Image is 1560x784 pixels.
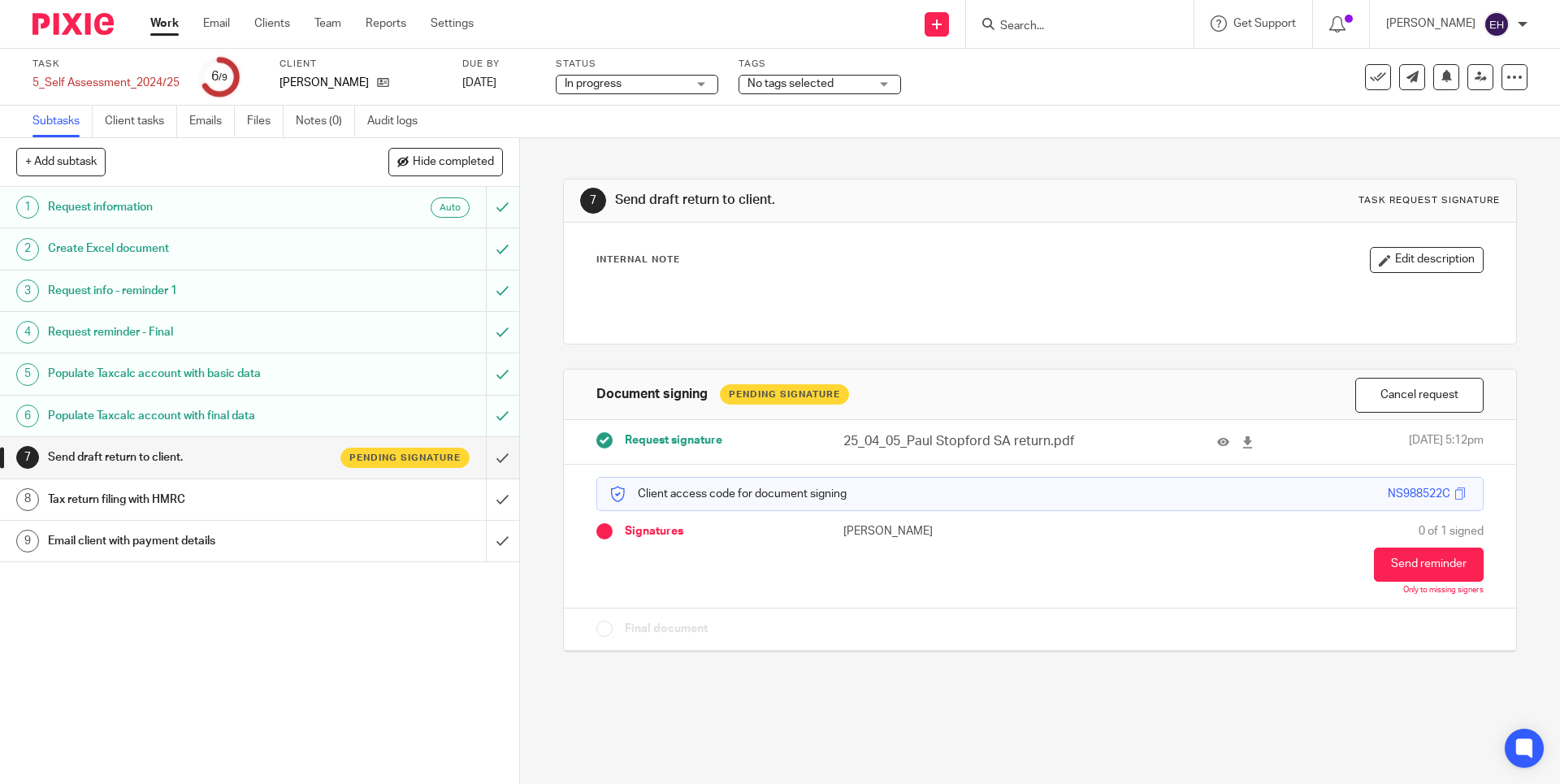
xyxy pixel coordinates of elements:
[279,58,442,71] label: Client
[1419,523,1484,539] span: 0 of 1 signed
[843,523,1040,539] p: [PERSON_NAME]
[366,15,406,32] a: Reports
[48,529,329,553] h1: Email client with payment details
[150,15,179,32] a: Work
[32,106,93,137] a: Subtasks
[48,195,329,219] h1: Request information
[1233,18,1296,29] span: Get Support
[254,15,290,32] a: Clients
[615,192,1075,209] h1: Send draft return to client.
[1403,586,1484,596] p: Only to missing signers
[999,19,1145,34] input: Search
[1355,378,1484,413] button: Cancel request
[349,451,461,465] span: Pending signature
[1386,15,1475,32] p: [PERSON_NAME]
[48,362,329,386] h1: Populate Taxcalc account with basic data
[462,58,535,71] label: Due by
[556,58,718,71] label: Status
[1484,11,1510,37] img: svg%3E
[296,106,355,137] a: Notes (0)
[16,446,39,469] div: 7
[48,445,329,470] h1: Send draft return to client.
[48,404,329,428] h1: Populate Taxcalc account with final data
[1388,486,1450,502] div: NS988522C
[32,58,180,71] label: Task
[462,77,496,89] span: [DATE]
[16,363,39,386] div: 5
[314,15,341,32] a: Team
[203,15,230,32] a: Email
[625,523,683,539] span: Signatures
[16,321,39,344] div: 4
[431,15,474,32] a: Settings
[211,67,227,86] div: 6
[747,78,834,89] span: No tags selected
[16,279,39,302] div: 3
[1370,247,1484,273] button: Edit description
[596,386,708,403] h1: Document signing
[105,106,177,137] a: Client tasks
[739,58,901,71] label: Tags
[388,148,503,175] button: Hide completed
[16,405,39,427] div: 6
[247,106,284,137] a: Files
[580,188,606,214] div: 7
[565,78,622,89] span: In progress
[625,621,708,637] span: Final document
[843,432,1089,451] p: 25_04_05_Paul Stopford SA return.pdf
[16,238,39,261] div: 2
[16,488,39,511] div: 8
[32,13,114,35] img: Pixie
[279,75,369,91] p: [PERSON_NAME]
[48,236,329,261] h1: Create Excel document
[367,106,430,137] a: Audit logs
[720,384,849,405] div: Pending Signature
[32,75,180,91] div: 5_Self Assessment_2024/25
[16,530,39,552] div: 9
[625,432,722,448] span: Request signature
[48,487,329,512] h1: Tax return filing with HMRC
[1409,432,1484,451] span: [DATE] 5:12pm
[609,486,847,502] p: Client access code for document signing
[431,197,470,218] div: Auto
[1358,194,1500,207] div: Task request signature
[189,106,235,137] a: Emails
[48,320,329,344] h1: Request reminder - Final
[16,196,39,219] div: 1
[16,148,106,175] button: + Add subtask
[219,73,227,82] small: /9
[48,279,329,303] h1: Request info - reminder 1
[596,253,680,266] p: Internal Note
[1374,548,1484,582] button: Send reminder
[413,156,494,169] span: Hide completed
